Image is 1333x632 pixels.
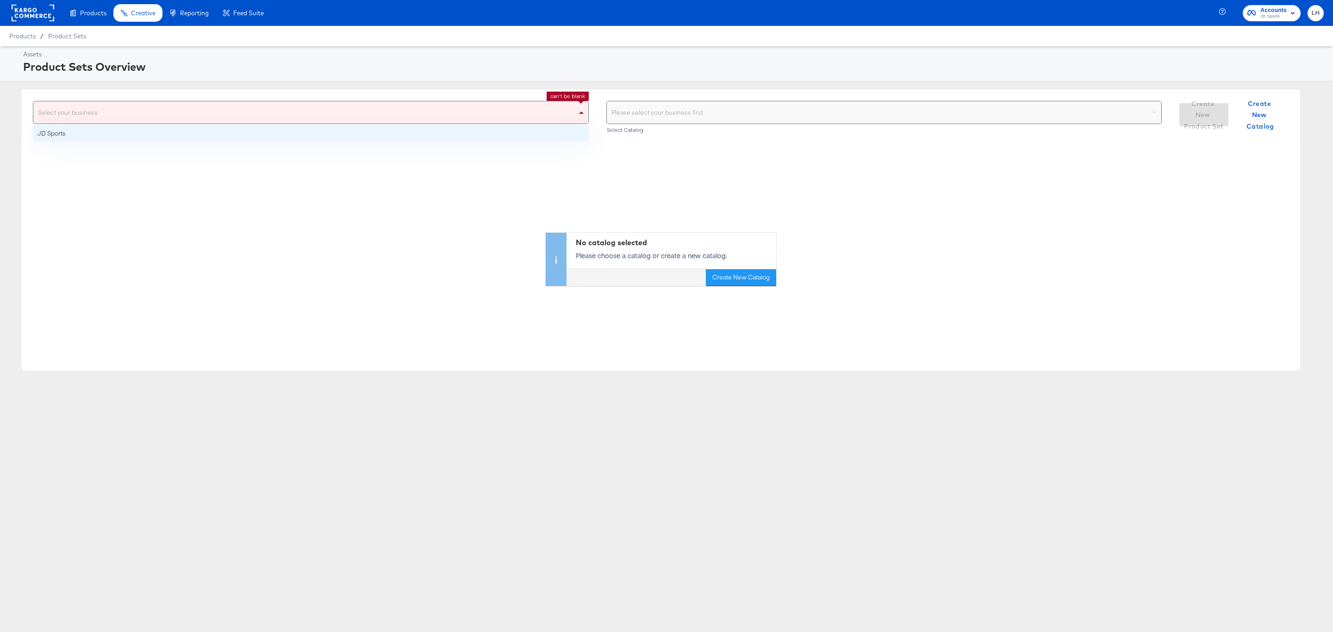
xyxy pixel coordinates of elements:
[131,9,156,17] span: Creative
[1236,103,1285,126] button: Create New Catalog
[607,101,1162,124] div: Please select your business first
[1308,5,1324,21] button: LH
[550,93,585,100] li: can't be blank
[1311,8,1320,19] span: LH
[33,101,588,124] div: Select your business
[33,125,589,142] div: JD Sports
[706,270,776,286] button: Create New Catalog
[37,129,584,138] div: JD Sports
[576,251,772,260] p: Please choose a catalog or create a new catalog.
[23,50,1321,59] div: Assets
[606,127,1162,133] div: Select Catalog
[1260,13,1287,20] span: JD Sports
[576,237,772,248] div: No catalog selected
[48,32,86,40] a: Product Sets
[1260,6,1287,15] span: Accounts
[9,32,36,40] span: Products
[1240,98,1281,132] span: Create New Catalog
[1243,5,1301,21] button: AccountsJD Sports
[36,32,48,40] span: /
[180,9,209,17] span: Reporting
[23,59,1321,74] div: Product Sets Overview
[233,9,264,17] span: Feed Suite
[80,9,106,17] span: Products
